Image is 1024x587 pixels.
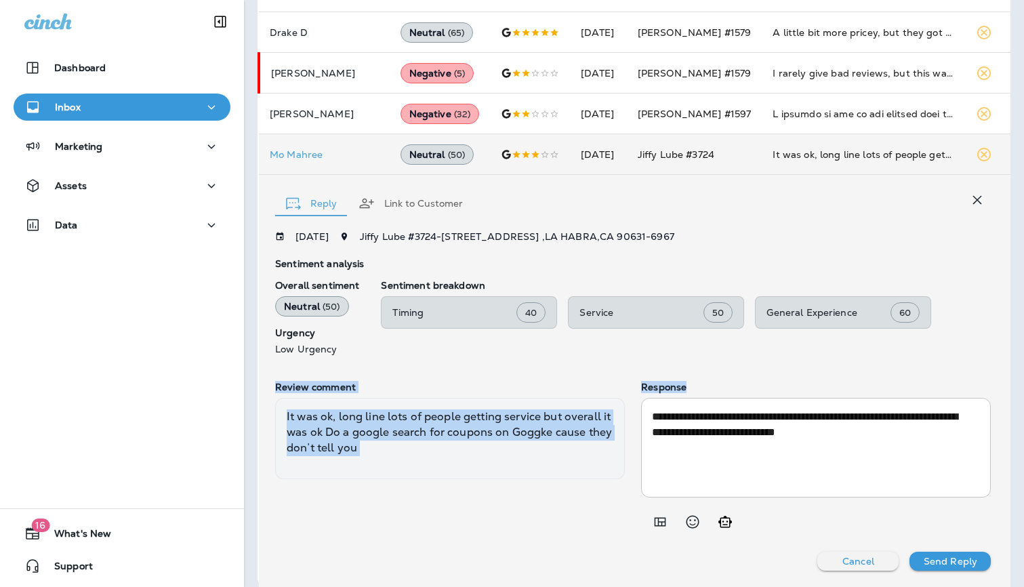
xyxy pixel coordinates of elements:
span: 60 [899,307,911,319]
p: Review comment [275,382,625,392]
p: Data [55,220,78,230]
button: Data [14,211,230,239]
span: [PERSON_NAME] #1597 [638,108,752,120]
span: ( 65 ) [448,27,465,39]
button: Collapse Sidebar [201,8,239,35]
p: Marketing [55,141,102,152]
p: General Experience [766,307,890,318]
p: Overall sentiment [275,280,359,291]
p: Sentiment analysis [275,258,991,269]
div: It was ok, long line lots of people getting service but overall it was ok Do a google search for ... [275,398,625,479]
span: [PERSON_NAME] #1579 [638,67,752,79]
button: Assets [14,172,230,199]
div: Neutral [401,144,474,165]
span: What's New [41,528,111,544]
p: Drake D [270,27,379,38]
span: ( 5 ) [454,68,465,79]
td: [DATE] [570,12,627,53]
div: I rarely give bad reviews, but this was the worst experience so far. The young guys not only fail... [773,66,954,80]
span: Jiffy Lube #3724 [638,148,714,161]
p: Service [579,307,703,318]
button: Support [14,552,230,580]
span: ( 50 ) [323,301,340,312]
p: Response [641,382,991,392]
div: Negative [401,63,474,83]
button: Marketing [14,133,230,160]
p: Assets [55,180,87,191]
td: [DATE] [570,94,627,134]
button: Add in a premade template [647,508,674,535]
span: Jiffy Lube #3724 - [STREET_ADDRESS] , LA HABRA , CA 90631-6967 [360,230,674,243]
p: Low Urgency [275,344,359,355]
span: ( 50 ) [448,149,466,161]
p: Urgency [275,327,359,338]
p: [PERSON_NAME] [270,108,379,119]
span: Support [41,561,93,577]
div: I stopped to get my oil changed here before a trip out of town. It was by any means “jiffy” - it ... [773,107,954,121]
span: 16 [31,519,49,532]
button: Send Reply [909,552,991,571]
div: A little bit more pricey, but they got the job done. They are fast and friendly. It’s a franchise... [773,26,954,39]
div: Click to view Customer Drawer [270,149,379,160]
span: [PERSON_NAME] #1579 [638,26,752,39]
td: [DATE] [570,53,627,94]
p: Sentiment breakdown [381,280,991,291]
p: Send Reply [924,556,977,567]
td: [DATE] [570,134,627,175]
span: ( 32 ) [454,108,471,120]
button: Generate AI response [712,508,739,535]
div: It was ok, long line lots of people getting service but overall it was ok Do a google search for ... [773,148,954,161]
button: Link to Customer [348,179,474,228]
p: Dashboard [54,62,106,73]
div: Neutral [275,296,349,317]
button: Select an emoji [679,508,706,535]
p: Inbox [55,102,81,113]
button: 16What's New [14,520,230,547]
p: [DATE] [295,231,329,242]
div: Neutral [401,22,474,43]
p: Mo Mahree [270,149,379,160]
p: [PERSON_NAME] [271,68,379,79]
button: Cancel [817,552,899,571]
button: Inbox [14,94,230,121]
p: Timing [392,307,516,318]
div: Negative [401,104,480,124]
button: Dashboard [14,54,230,81]
button: Reply [275,179,348,228]
span: 50 [712,307,724,319]
span: 40 [525,307,537,319]
p: Cancel [842,556,874,567]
